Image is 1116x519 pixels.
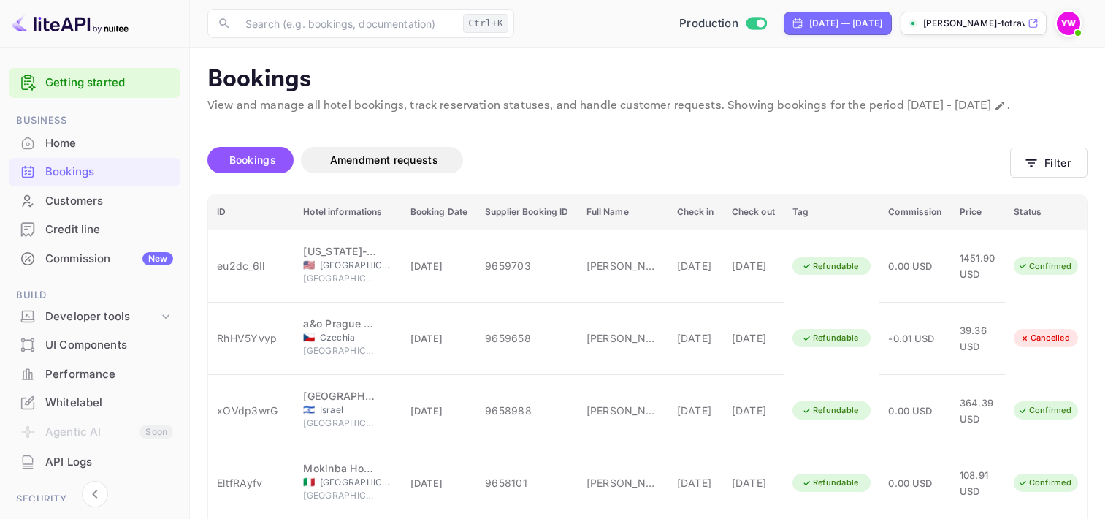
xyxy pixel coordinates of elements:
div: BAKCHI YAFFA [586,258,660,273]
div: 9658988 [485,403,568,418]
span: 108.91 USD [960,469,989,496]
span: 0.00 USD [888,405,932,417]
span: Bookings [229,154,276,166]
span: [GEOGRAPHIC_DATA] [303,489,376,502]
div: ISABELLE LOY [586,403,660,418]
div: [DATE] [732,330,775,346]
th: Full Name [578,194,668,230]
span: 1451.90 USD [960,252,995,279]
div: Developer tools [45,308,158,325]
div: Mokinba Hotels Baviera [303,461,376,476]
div: xOVdp3wrG [217,403,286,418]
div: 9658101 [485,475,568,490]
div: a&o Prague Rhea [303,316,376,331]
span: [GEOGRAPHIC_DATA] [320,476,393,489]
p: View and manage all hotel bookings, track reservation statuses, and handle customer requests. Sho... [207,97,1088,115]
div: Herods Hotel Tel Aviv by the Beach [303,388,376,404]
div: Ctrl+K [463,14,508,33]
span: [GEOGRAPHIC_DATA] [320,259,393,272]
div: Performance [45,366,173,383]
span: Security [9,491,180,507]
button: Filter [1010,148,1088,178]
span: 364.39 USD [960,397,994,424]
span: Business [9,113,180,129]
span: 0.00 USD [888,260,932,272]
th: Booking Date [402,194,477,230]
span: Production [679,15,738,32]
div: RhHV5Yvyp [217,330,286,346]
div: Commission [45,251,173,268]
div: [DATE] [677,475,714,490]
span: United States of America [303,260,315,270]
div: Bookings [45,164,173,181]
th: Price [951,194,1006,230]
div: account-settings tabs [207,147,1010,173]
div: Confirmed [1009,474,1081,492]
th: Status [1005,194,1098,230]
button: Change date range [993,99,1007,113]
th: Check out [723,194,784,230]
div: [DATE] [732,258,775,273]
span: [DATE] [410,477,443,489]
div: [DATE] [732,475,775,490]
th: Supplier Booking ID [476,194,577,230]
div: Refundable [792,257,868,276]
div: Home [45,135,173,152]
span: Build [9,287,180,303]
div: eu2dc_6Il [217,258,286,273]
span: [DATE] [410,333,443,344]
div: Refundable [792,401,868,420]
span: Israel [303,405,315,414]
span: 0.00 USD [888,477,932,489]
span: -0.01 USD [888,333,934,344]
span: [DATE] - [DATE] [907,98,991,113]
th: ID [208,194,294,230]
div: Confirmed [1009,257,1081,276]
p: Bookings [207,65,1088,94]
a: Getting started [45,75,173,91]
div: [DATE] — [DATE] [809,17,882,30]
div: Refundable [792,329,868,347]
div: Switch to Sandbox mode [673,15,772,32]
span: Czechia [320,331,393,344]
th: Commission [879,194,950,230]
span: Israel [320,404,393,417]
div: Credit line [45,221,173,238]
img: LiteAPI logo [12,12,129,35]
div: API Logs [45,454,173,471]
div: 9659658 [485,330,568,346]
div: Whitelabel [45,395,173,412]
div: Refundable [792,474,868,492]
span: [GEOGRAPHIC_DATA] [303,417,376,430]
div: EltfRAyfv [217,475,286,490]
span: [GEOGRAPHIC_DATA] [303,272,376,285]
div: 9659703 [485,258,568,273]
p: [PERSON_NAME]-totravel... [923,17,1025,30]
img: Yahav Winkler [1057,12,1080,35]
div: [DATE] [677,403,714,418]
div: Customers [45,193,173,210]
div: New [142,252,173,265]
div: [DATE] [732,403,775,418]
button: Collapse navigation [82,481,108,507]
th: Tag [784,194,880,230]
input: Search (e.g. bookings, documentation) [237,9,457,38]
div: [DATE] [677,330,714,346]
span: [GEOGRAPHIC_DATA] [303,344,376,357]
div: [DATE] [677,258,714,273]
th: Hotel informations [294,194,401,230]
div: YANIV KESLER [586,475,660,490]
div: Cancelled [1010,329,1079,347]
span: Czechia [303,333,315,342]
span: Italy [303,477,315,487]
span: [DATE] [410,405,443,417]
span: 39.36 USD [960,325,987,352]
th: Check in [668,194,723,230]
span: Amendment requests [330,154,438,166]
div: New York-New York [303,243,376,259]
div: RACHEL REISNER [586,330,660,346]
div: UI Components [45,337,173,354]
div: Confirmed [1009,401,1081,420]
span: [DATE] [410,260,443,272]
